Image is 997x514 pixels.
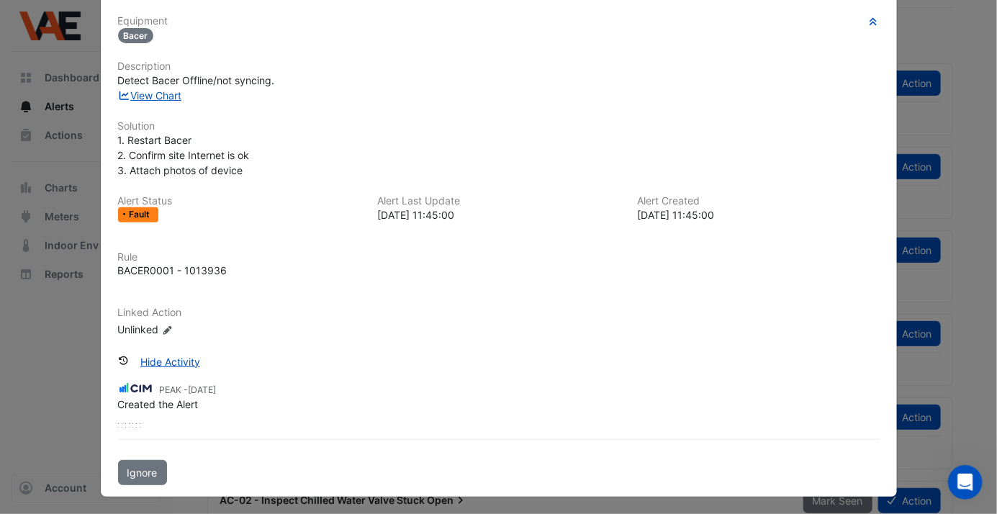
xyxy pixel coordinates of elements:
[118,263,227,278] div: BACER0001 - 1013936
[129,210,153,219] span: Fault
[118,322,291,337] div: Unlinked
[118,251,880,263] h6: Rule
[637,207,880,222] div: [DATE] 11:45:00
[118,89,182,102] a: View Chart
[377,207,620,222] div: [DATE] 11:45:00
[131,349,209,374] button: Hide Activity
[118,134,250,176] span: 1. Restart Bacer 2. Confirm site Internet is ok 3. Attach photos of device
[118,74,275,86] span: Detect Bacer Offline/not syncing.
[162,325,173,335] fa-icon: Edit Linked Action
[118,60,880,73] h6: Description
[118,28,154,43] span: Bacer
[127,466,158,479] span: Ignore
[189,384,217,395] span: 2025-10-03 15:50:16
[118,460,167,485] button: Ignore
[118,195,361,207] h6: Alert Status
[948,465,983,500] iframe: Intercom live chat
[118,307,880,319] h6: Linked Action
[118,398,199,410] span: Created the Alert
[118,15,880,27] h6: Equipment
[160,384,217,397] small: PEAK -
[377,195,620,207] h6: Alert Last Update
[118,381,154,397] img: CIM
[118,120,880,132] h6: Solution
[637,195,880,207] h6: Alert Created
